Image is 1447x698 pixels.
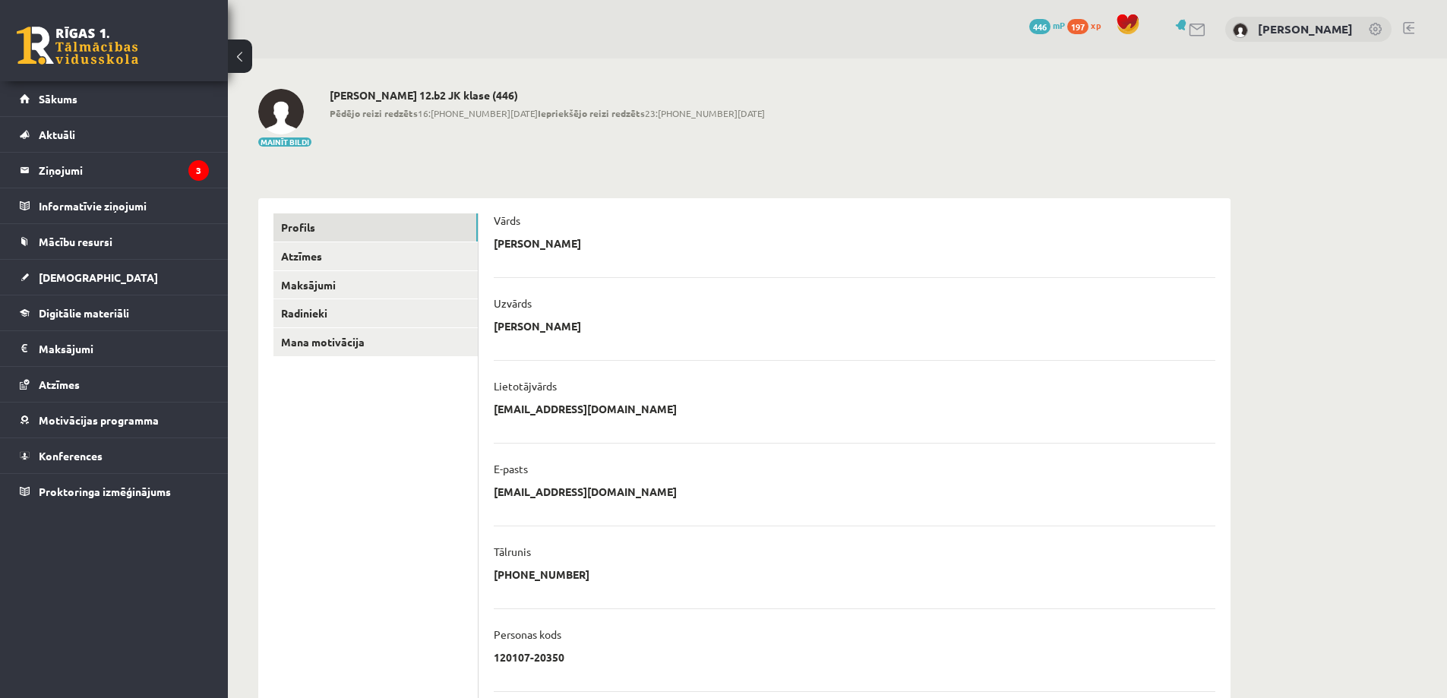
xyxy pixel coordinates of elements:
p: 120107-20350 [494,650,564,664]
span: [DEMOGRAPHIC_DATA] [39,270,158,284]
a: Motivācijas programma [20,403,209,437]
p: [EMAIL_ADDRESS][DOMAIN_NAME] [494,402,677,415]
a: Proktoringa izmēģinājums [20,474,209,509]
a: Sākums [20,81,209,116]
span: mP [1053,19,1065,31]
i: 3 [188,160,209,181]
b: Pēdējo reizi redzēts [330,107,418,119]
span: Mācību resursi [39,235,112,248]
button: Mainīt bildi [258,137,311,147]
p: E-pasts [494,462,528,475]
a: Radinieki [273,299,478,327]
p: Uzvārds [494,296,532,310]
a: Konferences [20,438,209,473]
a: Profils [273,213,478,242]
a: [PERSON_NAME] [1258,21,1353,36]
a: Maksājumi [20,331,209,366]
legend: Maksājumi [39,331,209,366]
a: 446 mP [1029,19,1065,31]
a: Digitālie materiāli [20,295,209,330]
p: Tālrunis [494,545,531,558]
a: Rīgas 1. Tālmācības vidusskola [17,27,138,65]
span: 197 [1067,19,1088,34]
a: Aktuāli [20,117,209,152]
span: Atzīmes [39,377,80,391]
p: [PERSON_NAME] [494,319,581,333]
h2: [PERSON_NAME] 12.b2 JK klase (446) [330,89,765,102]
a: 197 xp [1067,19,1108,31]
a: [DEMOGRAPHIC_DATA] [20,260,209,295]
span: Digitālie materiāli [39,306,129,320]
a: Mana motivācija [273,328,478,356]
a: Ziņojumi3 [20,153,209,188]
p: [PHONE_NUMBER] [494,567,589,581]
p: Lietotājvārds [494,379,557,393]
legend: Informatīvie ziņojumi [39,188,209,223]
span: Konferences [39,449,103,463]
span: xp [1091,19,1101,31]
a: Mācību resursi [20,224,209,259]
p: Personas kods [494,627,561,641]
a: Maksājumi [273,271,478,299]
b: Iepriekšējo reizi redzēts [538,107,645,119]
p: Vārds [494,213,520,227]
span: Proktoringa izmēģinājums [39,485,171,498]
span: 16:[PHONE_NUMBER][DATE] 23:[PHONE_NUMBER][DATE] [330,106,765,120]
span: Motivācijas programma [39,413,159,427]
img: Aleksejs Kablukovs [1233,23,1248,38]
a: Informatīvie ziņojumi [20,188,209,223]
span: Aktuāli [39,128,75,141]
a: Atzīmes [20,367,209,402]
span: Sākums [39,92,77,106]
p: [EMAIL_ADDRESS][DOMAIN_NAME] [494,485,677,498]
a: Atzīmes [273,242,478,270]
img: Aleksejs Kablukovs [258,89,304,134]
p: [PERSON_NAME] [494,236,581,250]
legend: Ziņojumi [39,153,209,188]
span: 446 [1029,19,1050,34]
